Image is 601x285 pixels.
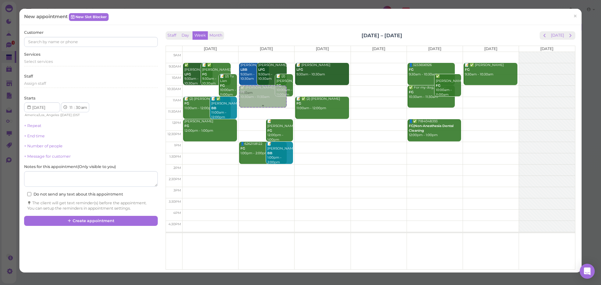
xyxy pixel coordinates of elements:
[24,95,35,101] label: Starts
[173,166,181,170] span: 2pm
[24,13,69,19] span: New appointment
[167,132,181,136] span: 12:30pm
[24,81,46,86] span: Assign staff
[69,13,109,21] a: New Slot Blocker
[27,200,154,211] div: The client will get text reminder(s) before the appointment. You can setup the reminders in appoi...
[169,177,181,181] span: 2:30pm
[61,113,72,117] span: [DATE]
[24,154,71,159] a: + Message for customer
[258,68,265,72] b: LFG
[240,68,247,72] b: LBB
[465,63,517,77] div: 📝 ✅ [PERSON_NAME] 9:30am - 10:30am
[408,85,455,99] div: ✅ For my dog, Mango 10:30am - 11:30am
[173,188,181,192] span: 3pm
[260,46,273,51] span: [DATE]
[24,59,53,64] span: Select services
[409,124,454,133] b: FG|Non-Anesthesia Dental Cleaning
[267,142,293,165] div: 📝 [PERSON_NAME] 1:00pm - 2:00pm
[167,87,181,91] span: 10:30am
[408,119,461,138] div: 👤✅ 7184048393 12:00pm - 1:00pm
[296,97,349,110] div: 📝 ✅ (2) [PERSON_NAME] 11:00am - 12:00pm
[208,31,224,40] button: Month
[169,64,181,69] span: 9:30am
[173,211,181,215] span: 4pm
[166,31,178,40] button: Staff
[24,30,44,35] label: Customer
[296,68,303,72] b: LFG
[24,74,33,79] label: Staff
[211,97,237,120] div: 📝 ✅ [PERSON_NAME] 11:00am - 12:00pm
[296,63,349,77] div: 📝 [PERSON_NAME] 9:30am - 10:30am
[169,200,181,204] span: 3:30pm
[372,46,385,51] span: [DATE]
[27,191,123,197] label: Do not send any text about this appointment
[173,98,181,102] span: 11am
[24,144,63,148] a: + Number of people
[580,264,595,279] div: Open Intercom Messenger
[168,109,181,114] span: 11:30am
[409,68,414,72] b: FG
[202,63,231,86] div: 📝 ✅ [PERSON_NAME] 9:30am - 10:30am
[240,146,245,150] b: FG
[184,124,189,128] b: FG
[184,63,213,86] div: ✅ [PERSON_NAME] 9:30am - 10:30am
[276,74,293,97] div: 📝 (2) [PERSON_NAME] 10:00am - 11:00am
[267,129,272,133] b: FG
[316,46,329,51] span: [DATE]
[27,192,31,196] input: Do not send any text about this appointment
[566,31,575,40] button: next
[204,46,217,51] span: [DATE]
[465,68,470,72] b: FG
[174,143,181,147] span: 1pm
[436,84,440,88] b: FG
[362,32,402,39] h2: [DATE] – [DATE]
[24,164,116,170] label: Notes for this appointment ( Only visible to you )
[428,46,441,51] span: [DATE]
[484,46,497,51] span: [DATE]
[24,123,41,128] a: + Repeat
[267,151,272,155] b: BB
[296,101,301,105] b: FG
[24,134,45,138] a: + End time
[258,63,287,81] div: [PERSON_NAME] 9:30am - 10:30am
[435,74,461,97] div: ✅ [PERSON_NAME] 10:00am - 11:00am
[240,63,269,81] div: [PERSON_NAME] 9:30am - 10:30am
[24,52,40,57] label: Services
[25,113,59,117] span: America/Los_Angeles
[549,31,566,40] button: [DATE]
[74,113,80,117] span: DST
[240,86,286,95] div: 11:30am
[184,101,189,105] b: FG
[573,12,577,21] span: ×
[267,119,293,142] div: 📝 [PERSON_NAME] 12:00pm - 1:00pm
[173,53,181,57] span: 9am
[24,37,157,47] input: Search by name or phone
[193,31,208,40] button: Week
[276,84,281,88] b: FG
[172,76,181,80] span: 10am
[168,222,181,226] span: 4:30pm
[408,63,455,77] div: 👤3233656926 9:30am - 10:30am
[540,31,549,40] button: prev
[184,97,231,110] div: 📝 (2) [PERSON_NAME] 11:00am - 12:00pm
[409,90,414,94] b: FG
[184,72,191,76] b: LFG
[24,112,94,118] div: | |
[220,74,237,97] div: 📝 (2) Tu Lien 10:00am - 11:00am
[184,119,237,133] div: [PERSON_NAME] 12:00pm - 1:00pm
[211,106,216,110] b: BB
[172,121,181,125] span: 12pm
[202,72,207,76] b: FG
[220,84,225,88] b: FG
[240,142,287,155] div: 👤6262158122 1:00pm - 2:00pm
[540,46,553,51] span: [DATE]
[169,155,181,159] span: 1:30pm
[178,31,193,40] button: Day
[24,216,157,226] button: Create appointment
